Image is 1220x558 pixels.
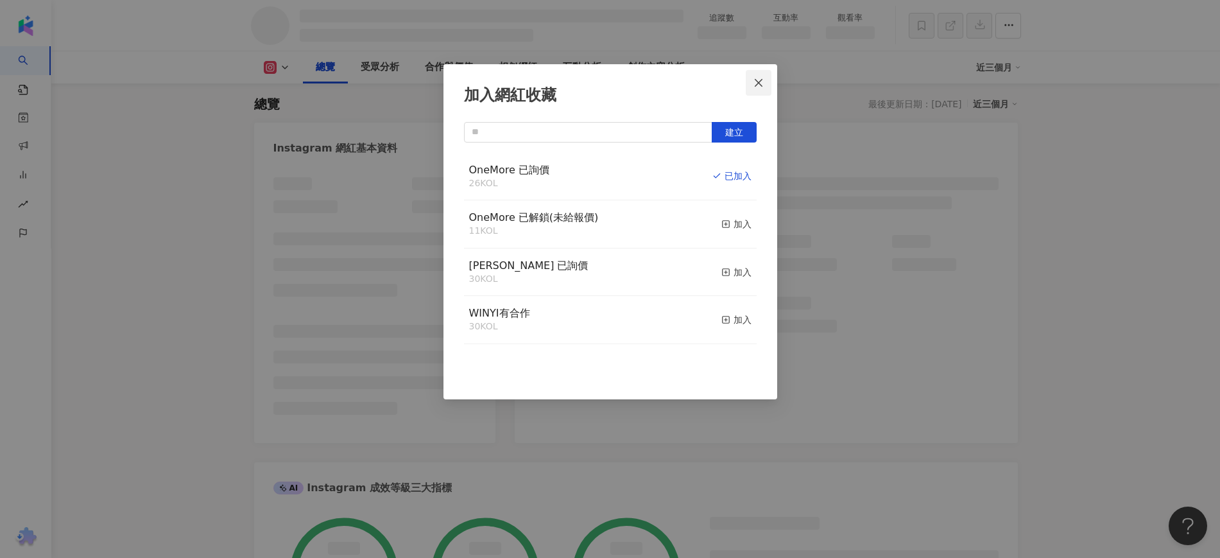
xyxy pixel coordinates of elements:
[721,211,752,238] button: 加入
[712,122,757,143] button: 建立
[469,259,589,272] span: [PERSON_NAME] 已詢價
[721,217,752,231] div: 加入
[712,169,752,183] div: 已加入
[464,85,757,107] div: 加入網紅收藏
[469,177,549,190] div: 26 KOL
[725,127,743,137] span: 建立
[469,213,599,223] a: OneMore 已解鎖(未給報價)
[469,211,599,223] span: OneMore 已解鎖(未給報價)
[469,225,599,238] div: 11 KOL
[469,273,589,286] div: 30 KOL
[721,265,752,279] div: 加入
[469,307,530,319] span: WINYI有合作
[746,70,771,96] button: Close
[469,308,530,318] a: WINYI有合作
[469,261,589,271] a: [PERSON_NAME] 已詢價
[721,313,752,327] div: 加入
[721,306,752,333] button: 加入
[721,259,752,286] button: 加入
[469,164,549,176] span: OneMore 已詢價
[469,320,530,333] div: 30 KOL
[753,78,764,88] span: close
[712,163,752,190] button: 已加入
[469,165,549,175] a: OneMore 已詢價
